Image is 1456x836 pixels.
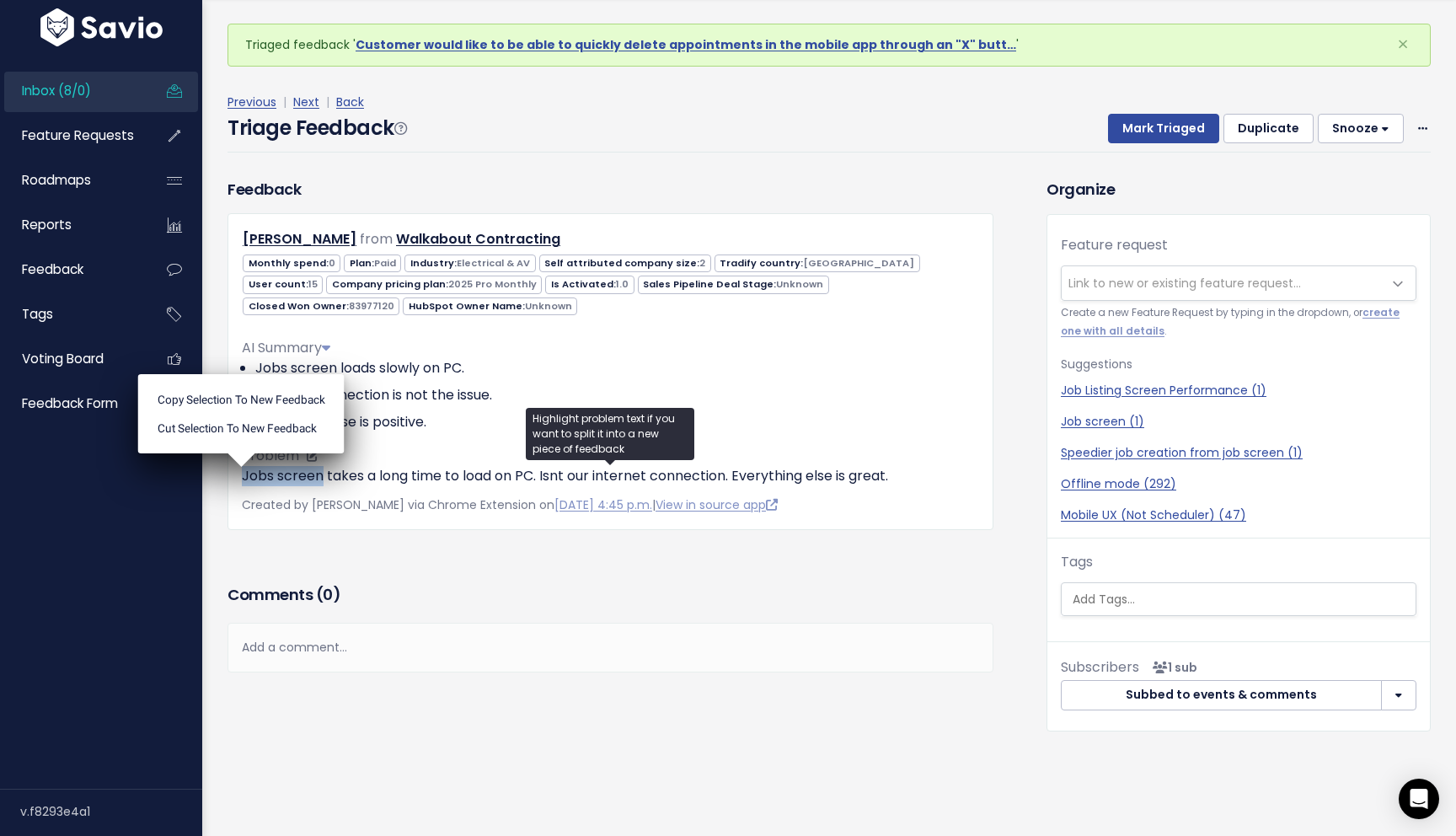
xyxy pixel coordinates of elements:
span: 0 [323,584,333,605]
span: HubSpot Owner Name: [403,297,577,315]
span: | [323,94,333,110]
div: Triaged feedback ' ' [227,24,1431,67]
button: Duplicate [1223,114,1314,144]
span: Feature Requests [22,126,134,144]
a: Customer would like to be able to quickly delete appointments in the mobile app through an "X" butt… [356,36,1016,53]
span: 2 [699,256,705,270]
div: Add a comment... [227,623,993,673]
li: Copy selection to new Feedback [145,385,338,414]
a: Offline mode (292) [1061,475,1416,493]
button: Subbed to events & comments [1061,680,1382,710]
span: Link to new or existing feature request... [1068,275,1301,292]
h3: Feedback [227,178,301,201]
a: Job Listing Screen Performance (1) [1061,382,1416,399]
span: Closed Won Owner: [243,297,399,315]
li: Cut selection to new Feedback [145,414,338,442]
img: logo-white.9d6f32f41409.svg [36,8,167,46]
label: Tags [1061,552,1093,572]
a: Voting Board [4,340,140,378]
span: Paid [374,256,396,270]
span: Industry: [404,255,535,272]
span: Unknown [525,299,572,313]
a: Feature Requests [4,116,140,155]
span: <p><strong>Subscribers</strong><br><br> - Carolina Salcedo Claramunt<br> </p> [1146,659,1197,676]
h3: Comments ( ) [227,583,993,607]
span: × [1397,30,1409,58]
span: Inbox (8/0) [22,82,91,99]
span: from [360,229,393,249]
a: Speedier job creation from job screen (1) [1061,444,1416,462]
span: [GEOGRAPHIC_DATA] [803,256,914,270]
span: 1.0 [616,277,629,291]
span: AI Summary [242,338,330,357]
a: create one with all details [1061,306,1400,337]
a: Next [293,94,319,110]
a: Roadmaps [4,161,140,200]
span: Plan: [344,255,401,272]
div: v.f8293e4a1 [20,790,202,833]
span: Reports [22,216,72,233]
span: 83977120 [349,299,394,313]
a: Tags [4,295,140,334]
span: Monthly spend: [243,255,340,272]
span: User count: [243,276,323,293]
li: Jobs screen loads slowly on PC. [255,358,979,378]
div: Open Intercom Messenger [1399,779,1439,819]
a: Back [336,94,364,110]
span: Roadmaps [22,171,91,189]
span: Created by [PERSON_NAME] via Chrome Extension on | [242,496,778,513]
span: Electrical & AV [457,256,530,270]
a: Mobile UX (Not Scheduler) (47) [1061,506,1416,524]
span: 15 [308,277,318,291]
a: Inbox (8/0) [4,72,140,110]
a: Job screen (1) [1061,413,1416,431]
span: Subscribers [1061,657,1139,677]
a: Reports [4,206,140,244]
span: Is Activated: [545,276,634,293]
span: Tradify country: [715,255,920,272]
a: Walkabout Contracting [396,229,560,249]
a: Feedback [4,250,140,289]
h3: Organize [1046,178,1431,201]
a: View in source app [656,496,778,513]
a: Feedback form [4,384,140,423]
span: | [280,94,290,110]
p: Suggestions [1061,354,1416,375]
label: Feature request [1061,235,1168,255]
a: [DATE] 4:45 p.m. [554,496,652,513]
span: 0 [329,256,335,270]
h4: Triage Feedback [227,113,406,143]
p: Jobs screen takes a long time to load on PC. Isnt our internet connection. Everything else is great. [242,466,979,486]
span: Sales Pipeline Deal Stage: [638,276,829,293]
button: Close [1380,24,1426,65]
a: Previous [227,94,276,110]
small: Create a new Feature Request by typing in the dropdown, or . [1061,304,1416,340]
span: Self attributed company size: [539,255,711,272]
input: Add Tags... [1066,591,1420,608]
span: Tags [22,305,53,323]
span: Feedback form [22,394,118,412]
span: 2025 Pro Monthly [448,277,537,291]
li: Internet connection is not the issue. [255,385,979,405]
button: Mark Triaged [1108,114,1219,144]
div: Highlight problem text if you want to split it into a new piece of feedback [526,408,694,460]
button: Snooze [1318,114,1404,144]
span: Company pricing plan: [326,276,542,293]
span: Unknown [776,277,823,291]
span: Feedback [22,260,83,278]
span: Voting Board [22,350,104,367]
a: [PERSON_NAME] [243,229,356,249]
